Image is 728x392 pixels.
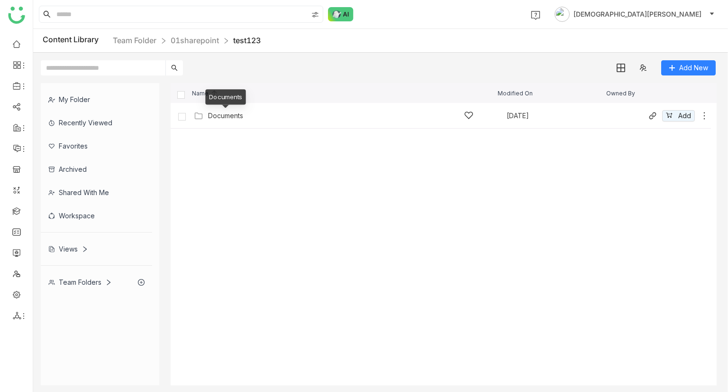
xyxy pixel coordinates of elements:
div: Favorites [41,134,152,158]
img: search-type.svg [311,11,319,19]
span: [DEMOGRAPHIC_DATA][PERSON_NAME] [573,9,701,19]
img: logo [8,7,25,24]
div: Content Library [43,35,261,47]
button: Add New [661,60,716,75]
img: Folder [194,111,203,121]
img: help.svg [531,10,540,20]
span: Name [192,90,218,96]
div: Documents [204,89,247,105]
span: Modified On [498,90,533,96]
span: Add New [679,63,708,73]
a: Team Folder [113,36,156,45]
img: ask-buddy-normal.svg [328,7,354,21]
img: avatar [555,7,570,22]
button: [DEMOGRAPHIC_DATA][PERSON_NAME] [553,7,717,22]
div: Recently Viewed [41,111,152,134]
a: test123 [233,36,261,45]
div: Archived [41,158,152,181]
span: Add [678,111,691,121]
img: grid.svg [617,64,625,72]
div: Workspace [41,204,152,227]
div: My Folder [41,88,152,111]
button: Add [662,110,695,121]
div: [DATE] [507,112,605,119]
div: Views [48,245,88,253]
a: Documents [208,112,243,120]
div: Shared with me [41,181,152,204]
div: Team Folders [48,278,112,286]
span: Owned By [606,90,635,96]
a: 01sharepoint [171,36,219,45]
